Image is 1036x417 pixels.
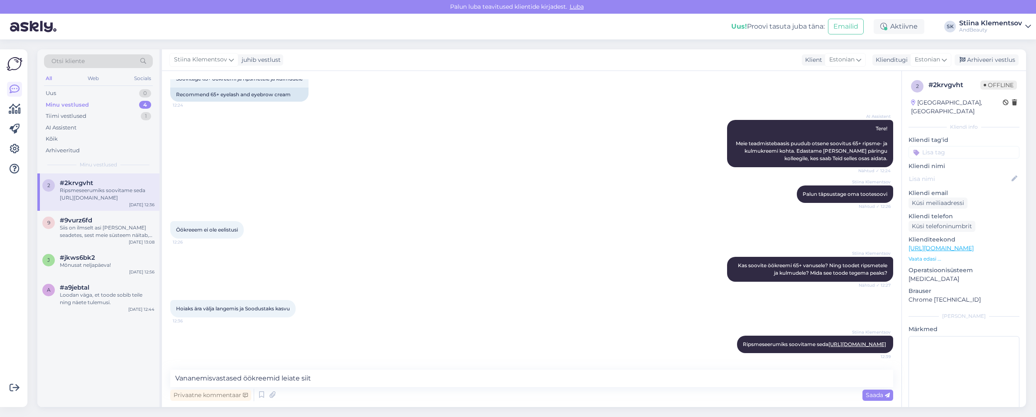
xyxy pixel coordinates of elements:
div: 4 [139,101,151,109]
span: Saada [866,391,890,399]
div: Kõik [46,135,58,143]
span: #2krvgvht [60,179,93,187]
span: #jkws6bk2 [60,254,95,261]
div: 1 [141,112,151,120]
div: Socials [132,73,153,84]
div: Siis on ilmselt asi [PERSON_NAME] seadetes, sest meie süsteem näitab, et kirjad on teile välja sa... [60,224,154,239]
textarea: Vananemisvastased öökreemid leiate siit [170,370,893,387]
div: Stiina Klementsov [959,20,1022,27]
div: Arhiveeritud [46,146,80,155]
span: Estonian [829,55,855,64]
span: Ripsmeseerumiks soovitame seda [743,341,887,347]
span: Stiina Klementsov [174,55,227,64]
div: [DATE] 13:08 [129,239,154,245]
span: Luba [567,3,586,10]
div: [GEOGRAPHIC_DATA], [GEOGRAPHIC_DATA] [911,98,1003,116]
div: AndBeauty [959,27,1022,33]
p: Vaata edasi ... [909,255,1019,263]
p: Kliendi telefon [909,212,1019,221]
p: Kliendi email [909,189,1019,198]
div: [PERSON_NAME] [909,312,1019,320]
div: Web [86,73,100,84]
span: Minu vestlused [80,161,117,168]
span: 2 [47,182,50,188]
a: [URL][DOMAIN_NAME] [909,244,974,252]
p: Operatsioonisüsteem [909,266,1019,275]
span: Nähtud ✓ 12:27 [859,282,891,288]
b: Uus! [731,22,747,30]
p: Chrome [TECHNICAL_ID] [909,295,1019,304]
span: 2 [916,83,919,89]
span: Nähtud ✓ 12:26 [859,203,891,210]
span: 9 [47,219,50,226]
div: AI Assistent [46,124,76,132]
p: Brauser [909,287,1019,295]
span: Stiina Klementsov [852,179,891,185]
div: Mõnusat neljapäeva! [60,261,154,269]
p: Märkmed [909,325,1019,334]
span: Öökreeem ei ole eelistusi [176,227,238,233]
div: Minu vestlused [46,101,89,109]
a: [URL][DOMAIN_NAME] [828,341,886,347]
div: Klient [802,56,822,64]
p: Kliendi nimi [909,162,1019,171]
span: AI Assistent [860,113,891,119]
div: Ripsmeseerumiks soovitame seda [URL][DOMAIN_NAME] [60,187,154,202]
div: Küsi telefoninumbrit [909,221,975,232]
div: Proovi tasuta juba täna: [731,22,825,32]
span: Tere! Meie teadmistebaasis puudub otsene soovitus 65+ ripsme- ja kulmukreemi kohta. Edastame [PER... [736,125,889,161]
div: Aktiivne [874,19,924,34]
img: Askly Logo [7,56,22,72]
span: #a9jebtal [60,284,89,291]
div: Tiimi vestlused [46,112,86,120]
span: 12:39 [860,354,891,360]
div: Kliendi info [909,123,1019,131]
span: 12:24 [173,102,204,108]
span: Stiina Klementsov [852,250,891,256]
span: Hoiaks ära välja langemis ja Soodustaks kasvu [176,305,290,312]
div: All [44,73,54,84]
div: Recommend 65+ eyelash and eyebrow cream [170,88,309,102]
span: 12:36 [173,318,204,324]
p: Kliendi tag'id [909,136,1019,144]
div: [DATE] 12:44 [128,306,154,312]
span: Offline [980,80,1017,90]
span: Nähtud ✓ 12:24 [858,168,891,174]
span: #9vurz6fd [60,217,92,224]
div: Loodan väga, et toode sobib teile ning näete tulemusi. [60,291,154,306]
span: Kas soovite öökreemi 65+ vanusele? Ning toodet ripsmetele ja kulmudele? Mida see toode tegema peaks? [738,262,889,276]
button: Emailid [828,19,864,34]
div: Arhiveeri vestlus [955,54,1019,66]
div: Privaatne kommentaar [170,390,251,401]
div: Uus [46,89,56,98]
div: 0 [139,89,151,98]
div: [DATE] 12:36 [129,202,154,208]
div: # 2krvgvht [928,80,980,90]
div: Küsi meiliaadressi [909,198,967,209]
div: SK [944,21,956,32]
span: a [47,287,51,293]
span: j [47,257,50,263]
a: Stiina KlementsovAndBeauty [959,20,1031,33]
div: juhib vestlust [238,56,281,64]
input: Lisa tag [909,146,1019,159]
span: Palun täpsustage oma tootesoovi [803,191,887,197]
span: 12:26 [173,239,204,245]
span: Estonian [915,55,940,64]
p: [MEDICAL_DATA] [909,275,1019,283]
span: Otsi kliente [51,57,85,66]
span: Stiina Klementsov [852,329,891,335]
p: Klienditeekond [909,235,1019,244]
div: Klienditugi [872,56,908,64]
input: Lisa nimi [909,174,1010,183]
div: [DATE] 12:56 [129,269,154,275]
